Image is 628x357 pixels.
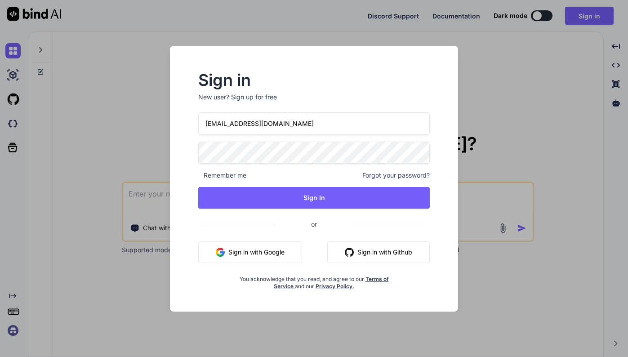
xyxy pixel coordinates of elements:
img: github [345,248,354,257]
span: Forgot your password? [362,171,430,180]
h2: Sign in [198,73,430,87]
p: New user? [198,93,430,112]
div: You acknowledge that you read, and agree to our and our [237,270,392,290]
a: Privacy Policy. [316,283,354,290]
input: Login or Email [198,112,430,134]
div: Sign up for free [231,93,277,102]
img: google [216,248,225,257]
span: Remember me [198,171,246,180]
button: Sign in with Google [198,241,302,263]
a: Terms of Service [274,276,389,290]
button: Sign in with Github [327,241,430,263]
button: Sign In [198,187,430,209]
span: or [275,213,353,235]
